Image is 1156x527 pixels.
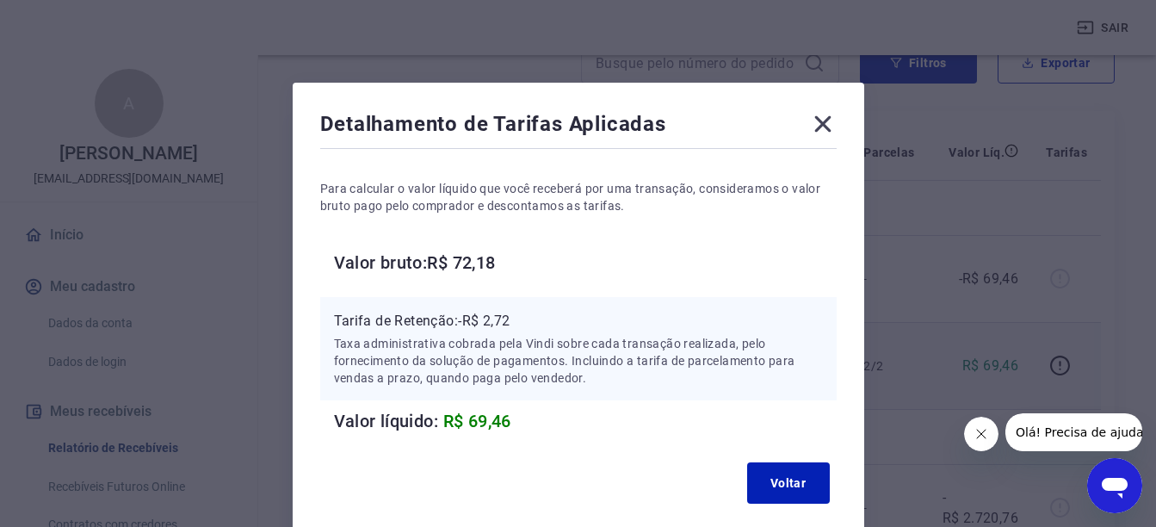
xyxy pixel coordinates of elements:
p: Para calcular o valor líquido que você receberá por uma transação, consideramos o valor bruto pag... [320,180,837,214]
iframe: Mensagem da empresa [1005,413,1142,451]
h6: Valor líquido: [334,407,837,435]
div: Detalhamento de Tarifas Aplicadas [320,110,837,145]
h6: Valor bruto: R$ 72,18 [334,249,837,276]
button: Voltar [747,462,830,504]
p: Taxa administrativa cobrada pela Vindi sobre cada transação realizada, pelo fornecimento da soluç... [334,335,823,387]
span: R$ 69,46 [443,411,511,431]
p: Tarifa de Retenção: -R$ 2,72 [334,311,823,332]
iframe: Botão para abrir a janela de mensagens [1087,458,1142,513]
iframe: Fechar mensagem [964,417,998,451]
span: Olá! Precisa de ajuda? [10,12,145,26]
